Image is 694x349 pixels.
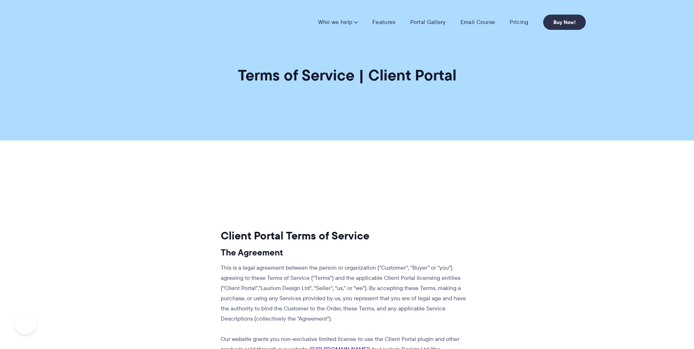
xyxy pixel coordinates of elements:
[221,247,469,258] h3: The Agreement
[543,15,586,30] a: Buy Now!
[221,229,469,243] h2: Client Portal Terms of Service
[318,19,358,26] a: Who we help
[221,263,469,324] p: This is a legal agreement between the person or organization ("Customer", "Buyer" or "you") agree...
[510,19,528,26] a: Pricing
[372,19,395,26] a: Features
[410,19,446,26] a: Portal Gallery
[238,66,456,85] h1: Terms of Service | Client Portal
[15,313,36,334] iframe: Toggle Customer Support
[460,19,495,26] a: Email Course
